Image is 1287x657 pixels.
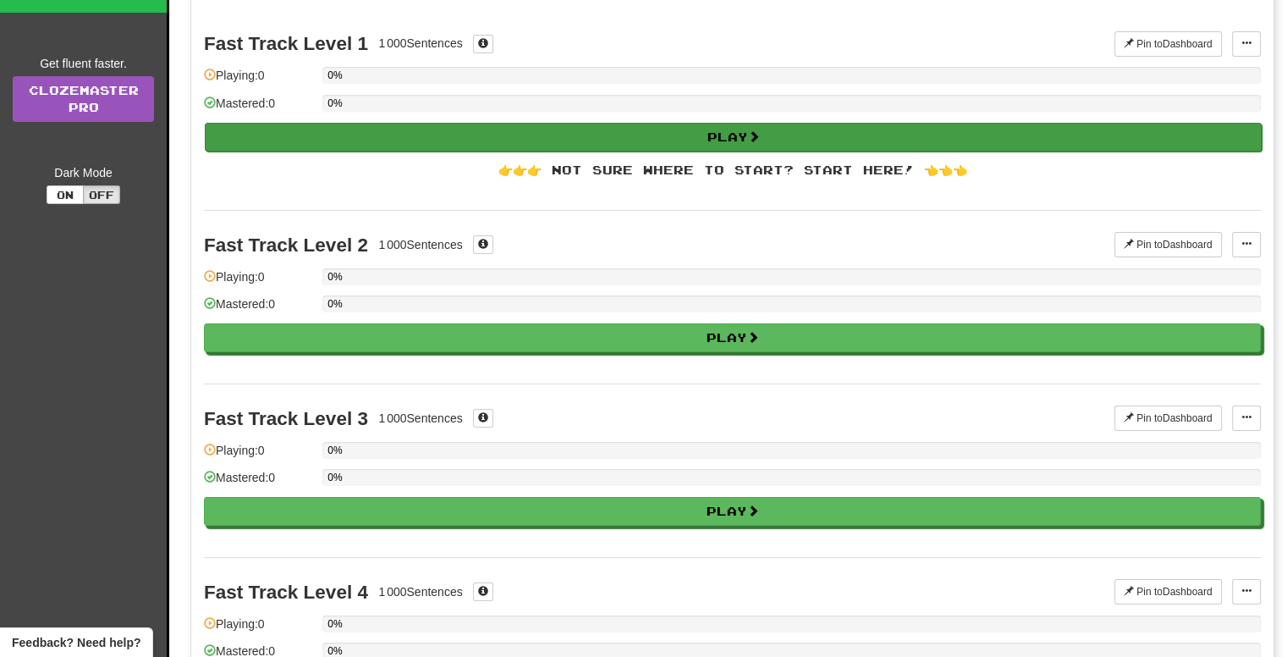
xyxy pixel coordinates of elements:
[13,55,154,72] div: Get fluent faster.
[12,634,140,651] span: Open feedback widget
[204,408,368,429] div: Fast Track Level 3
[204,235,368,256] div: Fast Track Level 2
[204,162,1261,179] div: 👉👉👉 Not sure where to start? Start here! 👈👈👈
[205,123,1262,152] button: Play
[1114,579,1222,605] button: Pin toDashboard
[13,164,154,181] div: Dark Mode
[1114,232,1222,257] button: Pin toDashboard
[378,236,462,253] div: 1 000 Sentences
[204,95,314,123] div: Mastered: 0
[204,323,1261,352] button: Play
[378,583,462,600] div: 1 000 Sentences
[204,616,314,643] div: Playing: 0
[1114,406,1222,431] button: Pin toDashboard
[13,76,154,122] a: ClozemasterPro
[204,442,314,470] div: Playing: 0
[83,185,120,204] button: Off
[204,33,368,54] div: Fast Track Level 1
[47,185,84,204] button: On
[204,67,314,95] div: Playing: 0
[204,469,314,497] div: Mastered: 0
[378,35,462,52] div: 1 000 Sentences
[204,268,314,296] div: Playing: 0
[1114,31,1222,57] button: Pin toDashboard
[204,582,368,603] div: Fast Track Level 4
[204,497,1261,526] button: Play
[204,295,314,323] div: Mastered: 0
[378,410,462,427] div: 1 000 Sentences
